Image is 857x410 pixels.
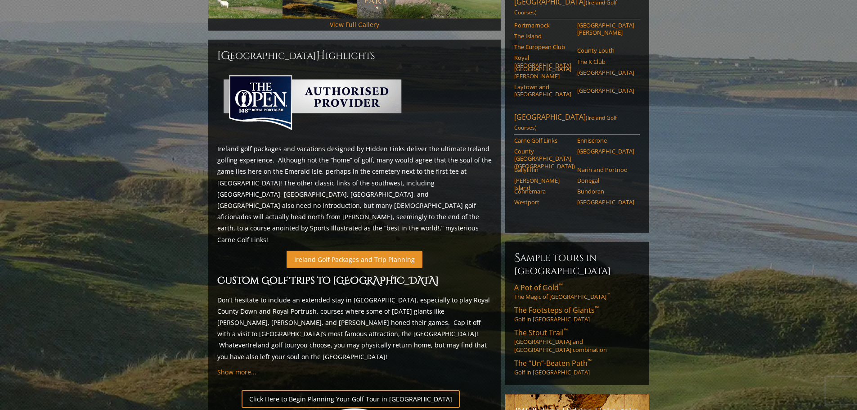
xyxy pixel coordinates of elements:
sup: ™ [564,327,568,334]
h2: Custom Golf Trips to [GEOGRAPHIC_DATA] [217,274,492,289]
a: The Footsteps of Giants™Golf in [GEOGRAPHIC_DATA] [514,305,640,323]
a: Ballyliffin [514,166,571,173]
a: Carne Golf Links [514,137,571,144]
a: Narin and Portnoo [577,166,634,173]
a: Enniscrone [577,137,634,144]
p: Don’t hesitate to include an extended stay in [GEOGRAPHIC_DATA], especially to play Royal County ... [217,294,492,362]
a: The “Un”-Beaten Path™Golf in [GEOGRAPHIC_DATA] [514,358,640,376]
span: The Footsteps of Giants [514,305,599,315]
a: The European Club [514,43,571,50]
a: The Island [514,32,571,40]
a: County [GEOGRAPHIC_DATA] ([GEOGRAPHIC_DATA]) [514,148,571,170]
a: [GEOGRAPHIC_DATA] [577,148,634,155]
a: View Full Gallery [330,20,379,29]
sup: ™ [606,292,610,298]
h6: Sample Tours in [GEOGRAPHIC_DATA] [514,251,640,277]
span: The Stout Trail [514,328,568,338]
a: Click Here to Begin Planning Your Golf Tour in [GEOGRAPHIC_DATA] [242,390,460,408]
a: [GEOGRAPHIC_DATA][PERSON_NAME] [514,65,571,80]
h2: [GEOGRAPHIC_DATA] ighlights [217,49,492,63]
span: (Ireland Golf Courses) [514,114,617,131]
a: [GEOGRAPHIC_DATA] [577,198,634,206]
a: Ireland golf tour [248,341,297,349]
p: Ireland golf packages and vacations designed by Hidden Links deliver the ultimate Ireland golfing... [217,143,492,245]
a: Ireland Golf Packages and Trip Planning [287,251,422,268]
a: [GEOGRAPHIC_DATA] [577,69,634,76]
a: The K Club [577,58,634,65]
a: Show more... [217,368,256,376]
a: The Stout Trail™[GEOGRAPHIC_DATA] and [GEOGRAPHIC_DATA] combination [514,328,640,354]
a: Royal [GEOGRAPHIC_DATA] [514,54,571,69]
a: Connemara [514,188,571,195]
a: [GEOGRAPHIC_DATA][PERSON_NAME] [577,22,634,36]
a: County Louth [577,47,634,54]
a: [GEOGRAPHIC_DATA](Ireland Golf Courses) [514,112,640,135]
a: [PERSON_NAME] Island [514,177,571,192]
a: Portmarnock [514,22,571,29]
a: Laytown and [GEOGRAPHIC_DATA] [514,83,571,98]
span: A Pot of Gold [514,283,563,293]
a: Bundoran [577,188,634,195]
span: The “Un”-Beaten Path [514,358,592,368]
a: Westport [514,198,571,206]
a: A Pot of Gold™The Magic of [GEOGRAPHIC_DATA]™ [514,283,640,301]
sup: ™ [588,357,592,365]
sup: ™ [595,304,599,312]
span: H [316,49,325,63]
a: Donegal [577,177,634,184]
sup: ™ [559,282,563,289]
a: [GEOGRAPHIC_DATA] [577,87,634,94]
